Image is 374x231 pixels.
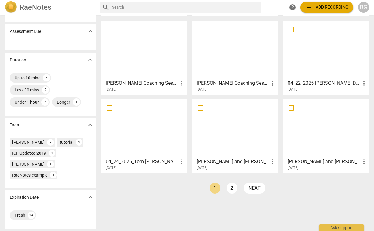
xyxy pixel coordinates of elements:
[87,56,94,64] span: expand_more
[87,194,94,201] span: expand_more
[288,80,360,87] h3: 04_22_2025 Jeff Dickey_Brett Greene Coaching
[43,74,50,81] div: 4
[10,194,39,201] p: Expiration Date
[287,2,298,13] a: Help
[12,172,47,178] div: RaeNotes example
[288,158,360,165] h3: Brett and Drew 20250401
[15,212,25,218] div: Fresh
[19,3,51,12] h2: RaeNotes
[87,28,94,35] span: expand_more
[269,80,276,87] span: more_vert
[244,183,265,194] a: next
[360,80,368,87] span: more_vert
[197,158,269,165] h3: Sergio Chahud and Brett Greene Session 04_22_25
[103,102,185,170] a: 04_24_2025_Tom [PERSON_NAME] and [PERSON_NAME][DATE]
[197,87,207,92] span: [DATE]
[57,99,70,105] div: Longer
[194,102,276,170] a: [PERSON_NAME] and [PERSON_NAME] Session 04_22_25[DATE]
[269,158,276,165] span: more_vert
[112,2,259,12] input: Search
[76,139,82,146] div: 2
[49,150,55,157] div: 1
[5,1,95,13] a: LogoRaeNotes
[106,158,178,165] h3: 04_24_2025_Tom Campbell and Brett Greene
[178,158,185,165] span: more_vert
[227,183,237,194] a: Page 2
[12,161,45,167] div: [PERSON_NAME]
[41,98,49,106] div: 7
[106,165,116,171] span: [DATE]
[103,23,185,92] a: [PERSON_NAME] Coaching Session 06_04_2025[DATE]
[12,139,45,145] div: [PERSON_NAME]
[73,98,80,106] div: 1
[358,2,369,13] button: BG
[28,212,35,219] div: 14
[178,80,185,87] span: more_vert
[47,161,54,167] div: 1
[285,102,367,170] a: [PERSON_NAME] and [PERSON_NAME] 20250401[DATE]
[12,150,46,156] div: ICF Updated 2019
[289,4,296,11] span: help
[194,23,276,92] a: [PERSON_NAME] Coaching Session 05_21_25[DATE]
[197,165,207,171] span: [DATE]
[15,75,40,81] div: Up to 10 mins
[300,2,353,13] button: Upload
[106,80,178,87] h3: Will Moore Coaching Session 06_04_2025
[305,4,313,11] span: add
[42,86,49,94] div: 2
[47,139,54,146] div: 9
[50,172,57,178] div: 1
[210,183,220,194] a: Page 1 is your current page
[60,139,73,145] div: tutorial
[197,80,269,87] h3: Jeff Dickey Coaching Session 05_21_25
[285,23,367,92] a: 04_22_2025 [PERSON_NAME] Dickey_Brett [PERSON_NAME] Coaching[DATE]
[10,57,26,63] p: Duration
[305,4,348,11] span: Add recording
[106,87,116,92] span: [DATE]
[15,99,39,105] div: Under 1 hour
[10,122,19,128] p: Tags
[86,120,95,129] button: Show more
[87,121,94,129] span: expand_more
[288,165,298,171] span: [DATE]
[15,87,39,93] div: Less 30 mins
[102,4,109,11] span: search
[86,55,95,64] button: Show more
[5,1,17,13] img: Logo
[86,193,95,202] button: Show more
[319,224,364,231] div: Ask support
[360,158,368,165] span: more_vert
[288,87,298,92] span: [DATE]
[10,28,41,35] p: Assessment Due
[86,27,95,36] button: Show more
